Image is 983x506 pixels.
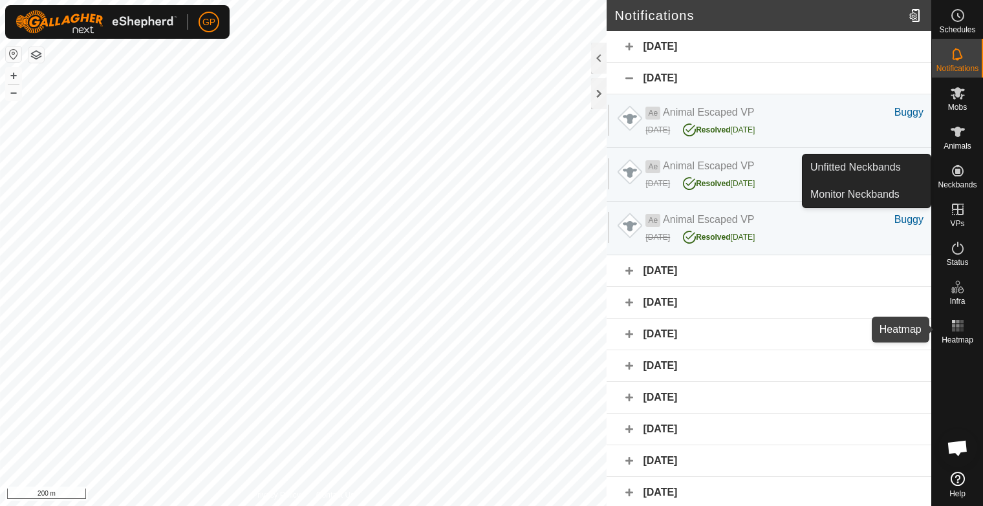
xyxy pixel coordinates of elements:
div: [DATE] [645,124,670,136]
span: Unfitted Neckbands [810,160,901,175]
span: Animal Escaped VP [663,160,754,171]
button: + [6,68,21,83]
span: Resolved [696,233,730,242]
button: Reset Map [6,47,21,62]
span: Heatmap [942,336,973,344]
div: [DATE] [607,382,931,414]
span: GP [202,16,215,29]
img: Gallagher Logo [16,10,177,34]
span: Mobs [948,103,967,111]
span: Ae [645,214,660,227]
span: Help [949,490,966,498]
div: [DATE] [645,178,670,189]
span: Ae [645,107,660,120]
span: Monitor Neckbands [810,187,900,202]
span: Notifications [936,65,978,72]
div: [DATE] [607,350,931,382]
div: Buggy [894,105,924,120]
a: Monitor Neckbands [803,182,931,207]
a: Unfitted Neckbands [803,154,931,180]
a: Contact Us [316,489,354,501]
div: [DATE] [607,319,931,350]
span: Status [946,258,968,266]
button: – [6,85,21,100]
div: Buggy [894,212,924,227]
div: [DATE] [607,445,931,477]
div: [DATE] [607,63,931,94]
a: Help [932,467,983,503]
span: Animal Escaped VP [663,107,754,118]
span: Neckbands [938,181,977,189]
span: Schedules [939,26,975,34]
div: [DATE] [683,174,755,189]
a: Privacy Policy [252,489,301,501]
div: [DATE] [607,255,931,287]
span: Ae [645,160,660,173]
div: [DATE] [645,231,670,243]
span: Animals [944,142,971,150]
span: Animal Escaped VP [663,214,754,225]
span: Infra [949,297,965,305]
span: Resolved [696,125,730,134]
div: [DATE] [683,227,755,243]
span: VPs [950,220,964,227]
div: [DATE] [607,287,931,319]
h2: Notifications [614,8,903,23]
button: Map Layers [28,47,44,63]
div: [DATE] [607,414,931,445]
span: Resolved [696,179,730,188]
div: [DATE] [607,31,931,63]
div: [DATE] [683,120,755,136]
div: Open chat [938,428,977,467]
